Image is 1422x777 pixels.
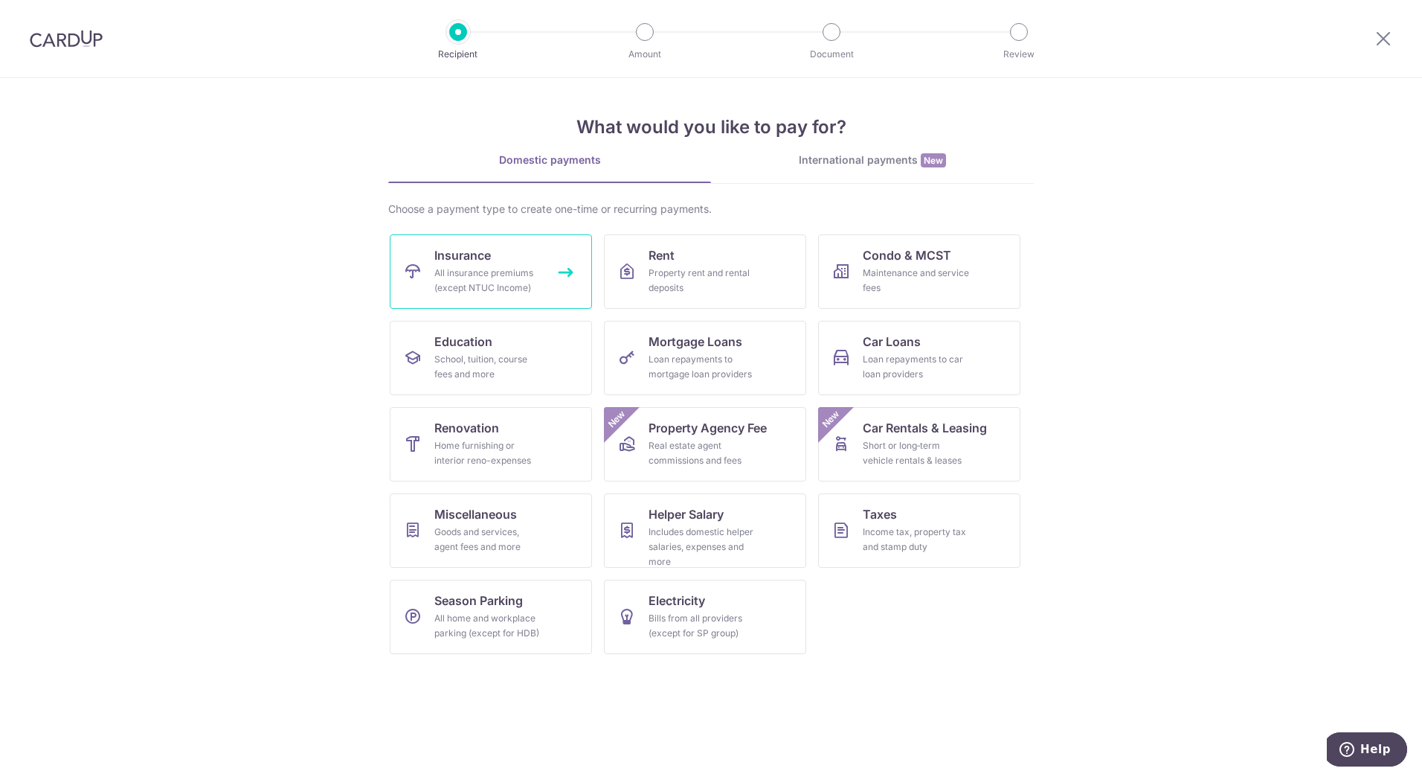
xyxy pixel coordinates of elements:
[390,580,592,654] a: Season ParkingAll home and workplace parking (except for HDB)
[863,352,970,382] div: Loan repayments to car loan providers
[390,493,592,568] a: MiscellaneousGoods and services, agent fees and more
[818,493,1020,568] a: TaxesIncome tax, property tax and stamp duty
[921,153,946,167] span: New
[604,407,806,482] a: Property Agency FeeReal estate agent commissions and feesNew
[388,202,1034,217] div: Choose a payment type to create one-time or recurring payments.
[590,47,700,62] p: Amount
[863,266,970,295] div: Maintenance and service fees
[863,419,987,437] span: Car Rentals & Leasing
[863,333,921,351] span: Car Loans
[649,525,756,569] div: Includes domestic helper salaries, expenses and more
[649,438,756,468] div: Real estate agent commissions and fees
[434,246,491,264] span: Insurance
[434,611,541,641] div: All home and workplace parking (except for HDB)
[818,234,1020,309] a: Condo & MCSTMaintenance and service fees
[604,493,806,568] a: Helper SalaryIncludes domestic helper salaries, expenses and more
[388,114,1034,141] h4: What would you like to pay for?
[604,321,806,395] a: Mortgage LoansLoan repayments to mortgage loan providers
[964,47,1074,62] p: Review
[33,10,64,24] span: Help
[434,592,523,610] span: Season Parking
[390,234,592,309] a: InsuranceAll insurance premiums (except NTUC Income)
[434,505,517,523] span: Miscellaneous
[30,30,103,48] img: CardUp
[711,153,1034,168] div: International payments
[1327,732,1407,770] iframe: Opens a widget where you can find more information
[434,266,541,295] div: All insurance premiums (except NTUC Income)
[863,505,897,523] span: Taxes
[649,246,675,264] span: Rent
[649,592,705,610] span: Electricity
[434,419,499,437] span: Renovation
[403,47,513,62] p: Recipient
[434,438,541,468] div: Home furnishing or interior reno-expenses
[819,407,843,432] span: New
[604,580,806,654] a: ElectricityBills from all providers (except for SP group)
[863,438,970,468] div: Short or long‑term vehicle rentals & leases
[649,611,756,641] div: Bills from all providers (except for SP group)
[649,419,767,437] span: Property Agency Fee
[649,352,756,382] div: Loan repayments to mortgage loan providers
[604,234,806,309] a: RentProperty rent and rental deposits
[434,352,541,382] div: School, tuition, course fees and more
[649,266,756,295] div: Property rent and rental deposits
[390,407,592,482] a: RenovationHome furnishing or interior reno-expenses
[818,407,1020,482] a: Car Rentals & LeasingShort or long‑term vehicle rentals & leasesNew
[390,321,592,395] a: EducationSchool, tuition, course fees and more
[649,505,724,523] span: Helper Salary
[434,333,492,351] span: Education
[649,333,742,351] span: Mortgage Loans
[863,525,970,554] div: Income tax, property tax and stamp duty
[434,525,541,554] div: Goods and services, agent fees and more
[388,153,711,167] div: Domestic payments
[776,47,887,62] p: Document
[605,407,629,432] span: New
[818,321,1020,395] a: Car LoansLoan repayments to car loan providers
[863,246,951,264] span: Condo & MCST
